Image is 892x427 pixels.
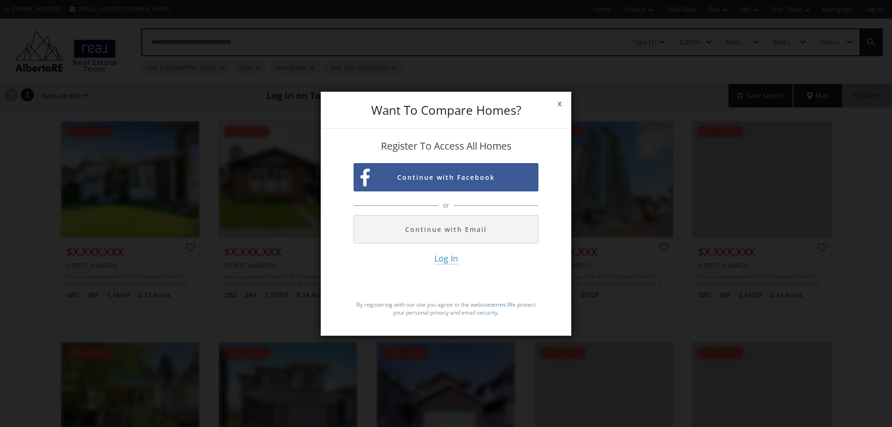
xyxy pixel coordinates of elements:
span: x [548,91,571,117]
img: facebook-sign-up [361,169,370,187]
h3: Want To Compare Homes? [354,104,538,116]
span: Log In [434,253,458,264]
span: or [440,201,452,210]
button: Continue with Facebook [354,163,538,191]
h4: Register To Access All Homes [354,141,538,151]
button: Continue with Email [354,215,538,243]
p: By registering with our site you agree to the website . We protect your personal privacy and emai... [354,301,538,316]
a: terms [491,301,506,309]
